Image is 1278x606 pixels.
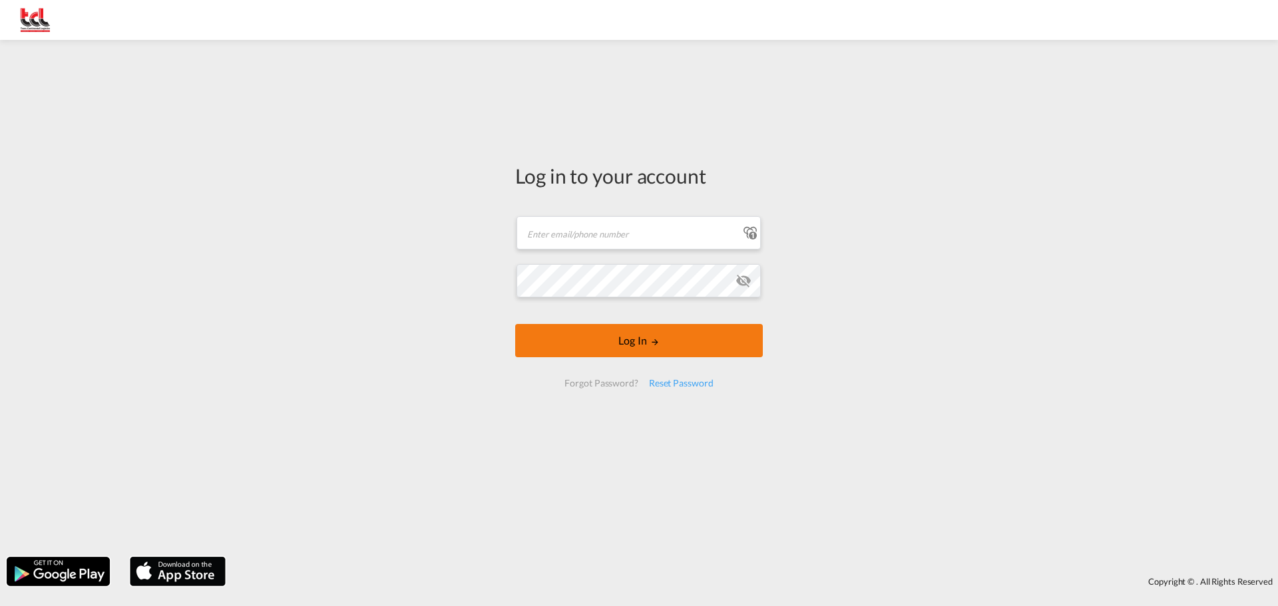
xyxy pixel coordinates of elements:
img: google.png [5,555,111,587]
input: Enter email/phone number [517,216,761,249]
div: Log in to your account [515,162,763,190]
md-icon: icon-eye-off [736,273,751,289]
button: LOGIN [515,324,763,357]
div: Forgot Password? [559,371,643,395]
img: apple.png [128,555,227,587]
div: Reset Password [644,371,719,395]
img: 7f4c0620383011eea051fdf82ba72442.jpeg [20,5,50,35]
div: Copyright © . All Rights Reserved [232,570,1278,593]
